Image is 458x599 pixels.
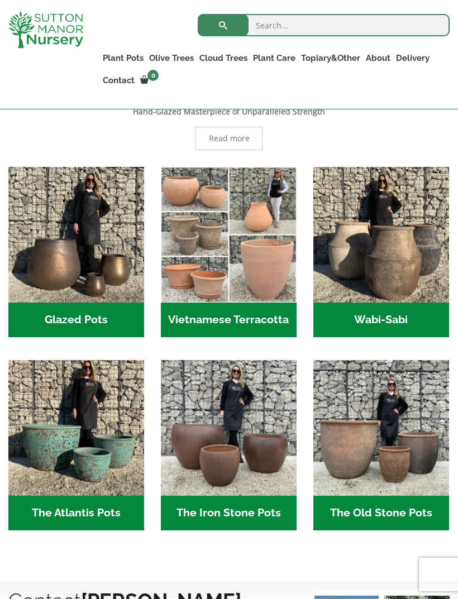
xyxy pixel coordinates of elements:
b: Hand-Glazed Masterpiece of Unparalleled Strength [133,106,325,117]
a: Olive Trees [146,50,197,66]
a: Delivery [393,50,432,66]
a: Visit product category The Iron Stone Pots [161,360,297,530]
h2: The Atlantis Pots [8,496,144,530]
img: The Iron Stone Pots [161,360,297,496]
a: Visit product category Glazed Pots [8,167,144,337]
a: Visit product category The Atlantis Pots [8,360,144,530]
span: 0 [147,70,159,81]
input: Search... [198,14,450,36]
img: The Atlantis Pots [8,360,144,496]
span: Read more [209,135,250,142]
a: Visit product category Vietnamese Terracotta [161,167,297,337]
img: Vietnamese Terracotta [161,167,297,303]
img: logo [8,11,83,48]
img: Glazed Pots [8,167,144,303]
a: About [363,50,393,66]
img: Wabi-Sabi [313,167,449,303]
a: 0 [137,73,162,88]
h2: Vietnamese Terracotta [161,303,297,337]
a: Plant Pots [100,50,146,66]
a: Visit product category The Old Stone Pots [313,360,449,530]
a: Visit product category Wabi-Sabi [313,167,449,337]
h2: Wabi-Sabi [313,303,449,337]
a: Topiary&Other [298,50,363,66]
a: Plant Care [250,50,298,66]
img: The Old Stone Pots [313,360,449,496]
h2: The Old Stone Pots [313,496,449,530]
a: Cloud Trees [197,50,250,66]
h2: The Iron Stone Pots [161,496,297,530]
a: Contact [100,73,137,88]
h2: Glazed Pots [8,303,144,337]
